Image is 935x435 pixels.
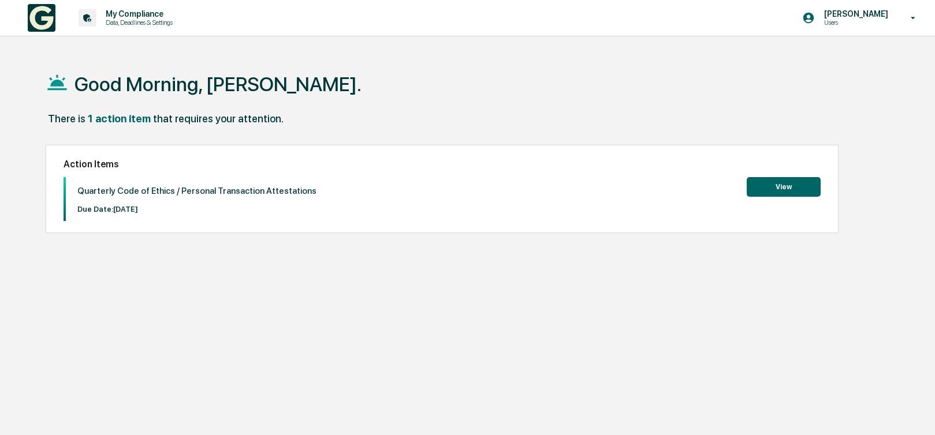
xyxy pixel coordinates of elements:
[747,181,821,192] a: View
[88,112,151,125] div: 1 action item
[815,18,894,27] p: Users
[48,112,85,125] div: There is
[747,177,821,197] button: View
[815,9,894,18] p: [PERSON_NAME]
[28,4,55,32] img: logo
[77,186,316,196] p: Quarterly Code of Ethics / Personal Transaction Attestations
[153,112,284,125] div: that requires your attention.
[74,73,362,96] h1: Good Morning, [PERSON_NAME].
[77,205,316,213] p: Due Date: [DATE]
[96,18,178,27] p: Data, Deadlines & Settings
[64,159,821,170] h2: Action Items
[96,9,178,18] p: My Compliance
